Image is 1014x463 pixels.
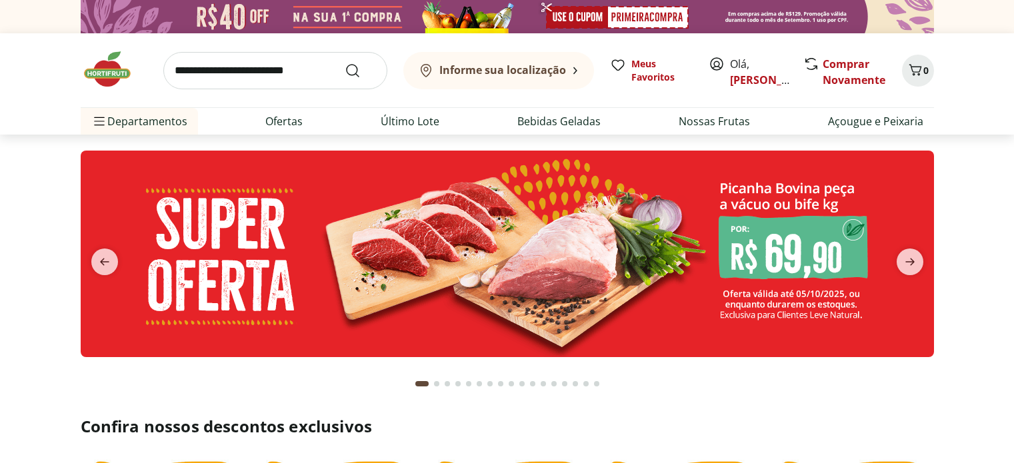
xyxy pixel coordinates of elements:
[527,368,538,400] button: Go to page 11 from fs-carousel
[886,248,934,275] button: next
[442,368,453,400] button: Go to page 3 from fs-carousel
[823,57,885,87] a: Comprar Novamente
[506,368,517,400] button: Go to page 9 from fs-carousel
[265,113,303,129] a: Ofertas
[81,416,934,437] h2: Confira nossos descontos exclusivos
[439,63,566,77] b: Informe sua localização
[91,105,187,137] span: Departamentos
[570,368,581,400] button: Go to page 15 from fs-carousel
[610,57,693,84] a: Meus Favoritos
[403,52,594,89] button: Informe sua localização
[631,57,693,84] span: Meus Favoritos
[431,368,442,400] button: Go to page 2 from fs-carousel
[730,73,817,87] a: [PERSON_NAME]
[413,368,431,400] button: Current page from fs-carousel
[453,368,463,400] button: Go to page 4 from fs-carousel
[463,368,474,400] button: Go to page 5 from fs-carousel
[559,368,570,400] button: Go to page 14 from fs-carousel
[902,55,934,87] button: Carrinho
[81,248,129,275] button: previous
[345,63,377,79] button: Submit Search
[381,113,439,129] a: Último Lote
[828,113,923,129] a: Açougue e Peixaria
[517,113,601,129] a: Bebidas Geladas
[581,368,591,400] button: Go to page 16 from fs-carousel
[549,368,559,400] button: Go to page 13 from fs-carousel
[91,105,107,137] button: Menu
[495,368,506,400] button: Go to page 8 from fs-carousel
[591,368,602,400] button: Go to page 17 from fs-carousel
[81,49,147,89] img: Hortifruti
[163,52,387,89] input: search
[730,56,789,88] span: Olá,
[485,368,495,400] button: Go to page 7 from fs-carousel
[81,151,934,357] img: super oferta
[517,368,527,400] button: Go to page 10 from fs-carousel
[474,368,485,400] button: Go to page 6 from fs-carousel
[923,64,929,77] span: 0
[538,368,549,400] button: Go to page 12 from fs-carousel
[679,113,750,129] a: Nossas Frutas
